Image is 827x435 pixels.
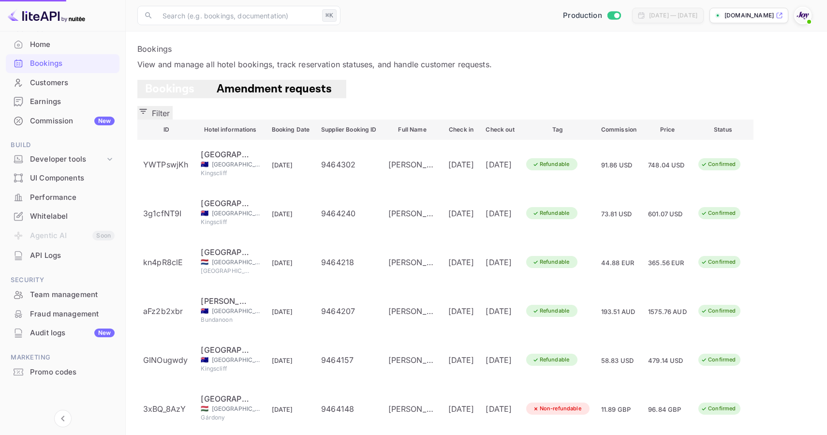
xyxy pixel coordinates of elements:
[388,403,437,415] div: Zsófia Tapasztó
[201,364,249,373] span: Kingscliff
[694,305,742,317] div: Confirmed
[648,405,681,413] span: 96.84 GBP
[30,289,115,300] div: Team management
[6,363,119,381] a: Promo codes
[212,160,260,169] span: [GEOGRAPHIC_DATA]
[137,120,195,140] th: ID
[6,207,119,226] div: Whitelabel
[448,403,474,415] div: [DATE]
[212,405,260,413] span: [GEOGRAPHIC_DATA]
[601,308,635,315] span: 193.51 AUD
[795,8,811,23] img: With Joy
[388,354,437,366] div: David Abbott
[6,285,119,304] div: Team management
[201,357,208,363] span: Australia
[30,192,115,203] div: Performance
[388,208,437,219] div: David Abbott
[212,209,260,218] span: [GEOGRAPHIC_DATA]
[266,120,316,140] th: Booking Date
[137,43,815,55] p: Bookings
[137,80,815,98] div: account-settings tabs
[201,413,249,422] span: Gárdony
[272,308,293,315] span: [DATE]
[448,208,474,219] div: [DATE]
[601,259,634,267] span: 44.88 EUR
[6,112,119,131] div: CommissionNew
[143,256,189,268] div: kn4pR8clE
[648,210,683,218] span: 601.07 USD
[321,354,376,366] div: 9464157
[486,159,514,170] div: [DATE]
[143,354,189,366] div: GINOugwdy
[30,39,115,50] div: Home
[201,393,249,405] div: MeDoRa Park - Hotel MeDoRa
[30,250,115,261] div: API Logs
[321,305,376,317] div: 9464207
[383,120,443,140] th: Full Name
[388,159,437,170] div: David Abbott
[6,363,119,382] div: Promo codes
[595,120,642,140] th: Commission
[649,11,697,20] div: [DATE] — [DATE]
[6,151,119,168] div: Developer tools
[694,403,742,415] div: Confirmed
[322,9,337,22] div: ⌘K
[526,305,576,317] div: Refundable
[448,159,474,170] div: [DATE]
[195,120,266,140] th: Hotel informations
[486,208,514,219] div: [DATE]
[272,259,293,267] span: [DATE]
[143,159,189,170] div: YWTPswjKh
[388,305,437,317] div: Lewis Gale
[6,112,119,130] a: CommissionNew
[694,158,742,170] div: Confirmed
[6,169,119,187] a: UI Components
[272,405,293,413] span: [DATE]
[448,305,474,317] div: [DATE]
[6,54,119,73] div: Bookings
[6,188,119,206] a: Performance
[693,120,753,140] th: Status
[486,305,514,317] div: [DATE]
[526,403,588,415] div: Non-refundable
[6,54,119,72] a: Bookings
[601,405,631,413] span: 11.89 GBP
[30,309,115,320] div: Fraud management
[6,246,119,265] div: API Logs
[6,275,119,285] span: Security
[201,161,208,167] span: Australia
[6,324,119,343] div: Audit logsNew
[143,208,189,219] div: 3g1cfNT9I
[30,367,115,378] div: Promo codes
[201,344,249,356] div: Peppers Salt Resort & Spa
[321,208,376,219] div: 9464240
[648,259,684,267] span: 365.56 EUR
[30,154,105,165] div: Developer tools
[601,357,634,364] span: 58.83 USD
[526,354,576,366] div: Refundable
[201,197,249,209] div: Peppers Salt Resort & Spa
[145,81,194,96] span: Bookings
[6,207,119,225] a: Whitelabel
[648,357,683,364] span: 479.14 USD
[6,246,119,264] a: API Logs
[54,410,72,427] button: Collapse navigation
[94,117,115,125] div: New
[6,92,119,111] div: Earnings
[321,256,376,268] div: 9464218
[724,11,774,20] p: [DOMAIN_NAME]
[8,8,85,23] img: LiteAPI logo
[6,324,119,342] a: Audit logsNew
[563,10,602,21] span: Production
[272,210,293,218] span: [DATE]
[30,173,115,184] div: UI Components
[201,315,249,324] span: Bundanoon
[6,305,119,324] div: Fraud management
[6,188,119,207] div: Performance
[648,308,687,315] span: 1575.76 AUD
[201,210,208,216] span: Australia
[6,169,119,188] div: UI Components
[201,149,249,160] div: Peppers Salt Resort & Spa
[601,210,632,218] span: 73.81 USD
[694,354,742,366] div: Confirmed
